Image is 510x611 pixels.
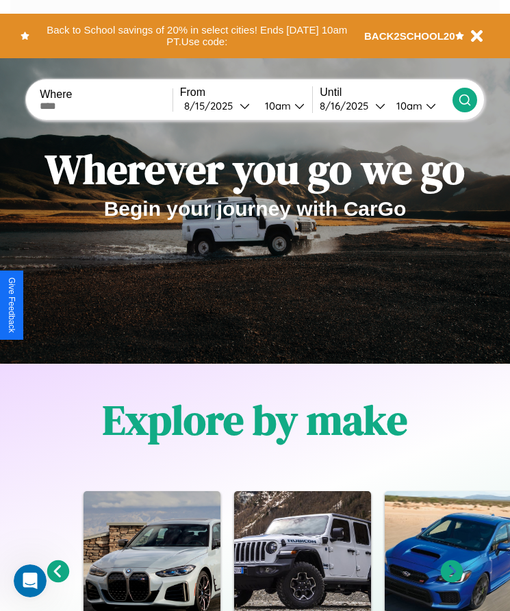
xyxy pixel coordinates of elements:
[14,564,47,597] iframe: Intercom live chat
[320,99,375,112] div: 8 / 16 / 2025
[29,21,364,51] button: Back to School savings of 20% in select cities! Ends [DATE] 10am PT.Use code:
[364,30,455,42] b: BACK2SCHOOL20
[254,99,313,113] button: 10am
[7,277,16,333] div: Give Feedback
[390,99,426,112] div: 10am
[385,99,452,113] button: 10am
[40,88,173,101] label: Where
[320,86,452,99] label: Until
[258,99,294,112] div: 10am
[180,99,254,113] button: 8/15/2025
[184,99,240,112] div: 8 / 15 / 2025
[180,86,313,99] label: From
[103,392,407,448] h1: Explore by make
